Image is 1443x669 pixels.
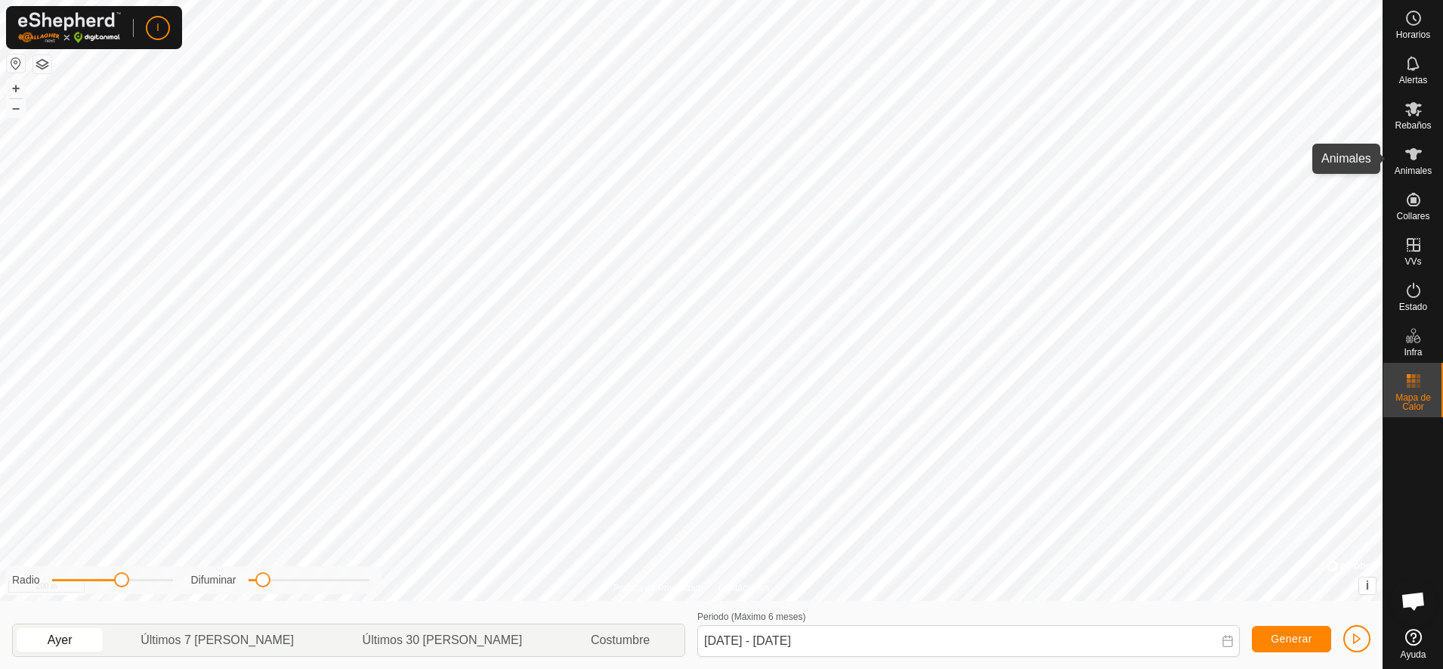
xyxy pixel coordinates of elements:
[1395,121,1431,130] span: Rebaños
[1391,578,1436,624] div: Chat abierto
[1271,633,1312,645] span: Generar
[1399,302,1427,311] span: Estado
[18,12,121,43] img: Logo Gallagher
[591,631,650,649] span: Costumbre
[718,581,769,595] a: Contáctenos
[1396,30,1430,39] span: Horarios
[141,631,294,649] span: Últimos 7 [PERSON_NAME]
[1404,257,1421,266] span: VVs
[1366,579,1369,592] span: i
[12,572,40,588] label: Radio
[7,99,25,117] button: –
[1387,393,1439,411] span: Mapa de Calor
[613,581,700,595] a: Política de Privacidad
[1359,578,1376,594] button: i
[7,54,25,73] button: Restablecer Mapa
[1401,650,1426,659] span: Ayuda
[33,55,51,73] button: Capas del Mapa
[697,612,805,622] label: Periodo (Máximo 6 meses)
[1396,212,1429,221] span: Collares
[363,631,523,649] span: Últimos 30 [PERSON_NAME]
[1399,76,1427,85] span: Alertas
[156,20,159,36] span: I
[1252,626,1331,652] button: Generar
[7,79,25,98] button: +
[1404,348,1422,357] span: Infra
[1383,623,1443,665] a: Ayuda
[48,631,73,649] span: Ayer
[191,572,236,588] label: Difuminar
[1395,166,1432,175] span: Animales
